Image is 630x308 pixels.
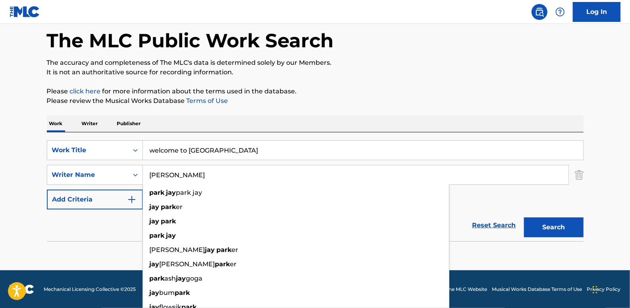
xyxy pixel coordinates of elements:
strong: jay [150,289,160,296]
h1: The MLC Public Work Search [47,29,334,52]
strong: park [150,189,165,196]
span: [PERSON_NAME] [160,260,215,268]
strong: jay [166,189,176,196]
div: Writer Name [52,170,123,180]
strong: jay [166,232,176,239]
span: er [176,203,183,211]
span: bum [160,289,175,296]
form: Search Form [47,140,584,241]
iframe: Chat Widget [590,270,630,308]
a: Public Search [532,4,547,20]
strong: jay [150,203,160,211]
img: 9d2ae6d4665cec9f34b9.svg [127,195,137,204]
button: Search [524,217,584,237]
a: Reset Search [468,217,520,234]
a: Musical Works Database Terms of Use [492,286,582,293]
span: er [232,246,239,254]
span: goga [186,275,203,282]
strong: jay [176,275,186,282]
p: Please review the Musical Works Database [47,96,584,106]
span: ash [165,275,176,282]
p: Please for more information about the terms used in the database. [47,87,584,96]
img: logo [10,285,34,294]
div: Drag [593,278,597,302]
strong: park [150,232,165,239]
strong: park [150,275,165,282]
strong: park [175,289,190,296]
img: help [555,7,565,17]
strong: park [215,260,230,268]
span: er [230,260,237,268]
a: The MLC Website [446,286,487,293]
p: Publisher [115,115,143,132]
p: Work [47,115,65,132]
span: [PERSON_NAME] [150,246,205,254]
a: click here [70,87,101,95]
button: Add Criteria [47,190,143,209]
strong: jay [205,246,215,254]
p: Writer [79,115,100,132]
strong: park [217,246,232,254]
p: The accuracy and completeness of The MLC's data is determined solely by our Members. [47,58,584,68]
a: Terms of Use [185,97,228,105]
strong: park [161,203,176,211]
strong: park [161,217,176,225]
div: Help [552,4,568,20]
span: Mechanical Licensing Collective © 2025 [44,286,136,293]
img: search [535,7,544,17]
div: Work Title [52,145,123,155]
img: Delete Criterion [575,165,584,185]
img: MLC Logo [10,6,40,17]
p: It is not an authoritative source for recording information. [47,68,584,77]
strong: jay [150,260,160,268]
strong: jay [150,217,160,225]
span: park jay [176,189,202,196]
a: Log In [573,2,620,22]
a: Privacy Policy [587,286,620,293]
